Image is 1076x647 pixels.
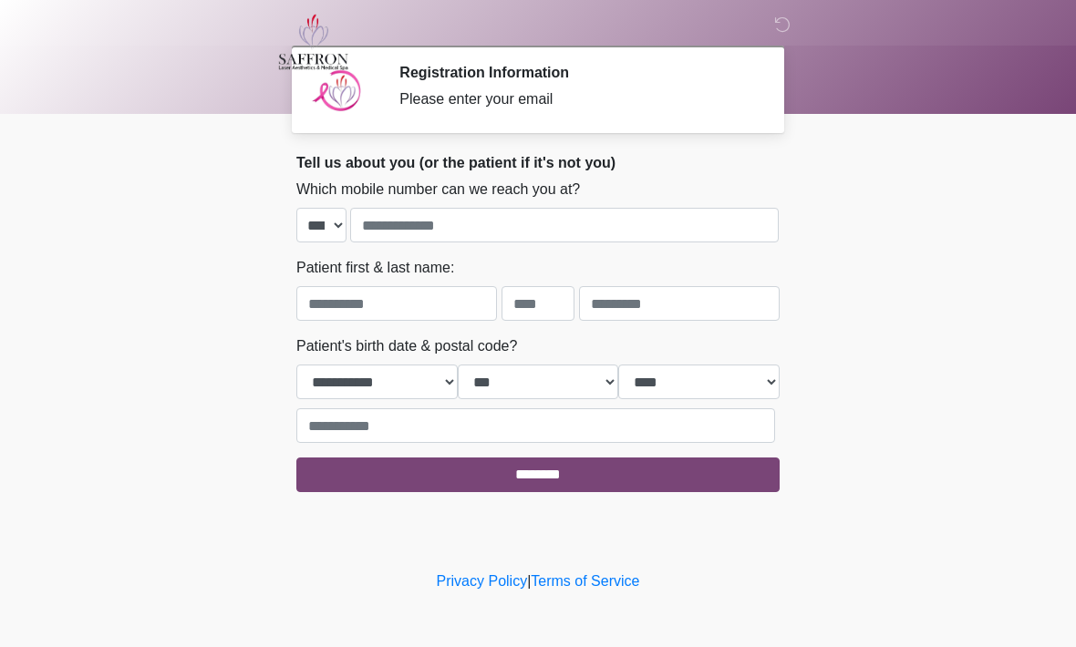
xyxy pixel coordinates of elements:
a: Privacy Policy [437,573,528,589]
a: Terms of Service [531,573,639,589]
a: | [527,573,531,589]
label: Which mobile number can we reach you at? [296,179,580,200]
div: Please enter your email [399,88,752,110]
label: Patient first & last name: [296,257,454,279]
img: Agent Avatar [310,64,365,118]
img: Saffron Laser Aesthetics and Medical Spa Logo [278,14,349,70]
h2: Tell us about you (or the patient if it's not you) [296,154,780,171]
label: Patient's birth date & postal code? [296,335,517,357]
